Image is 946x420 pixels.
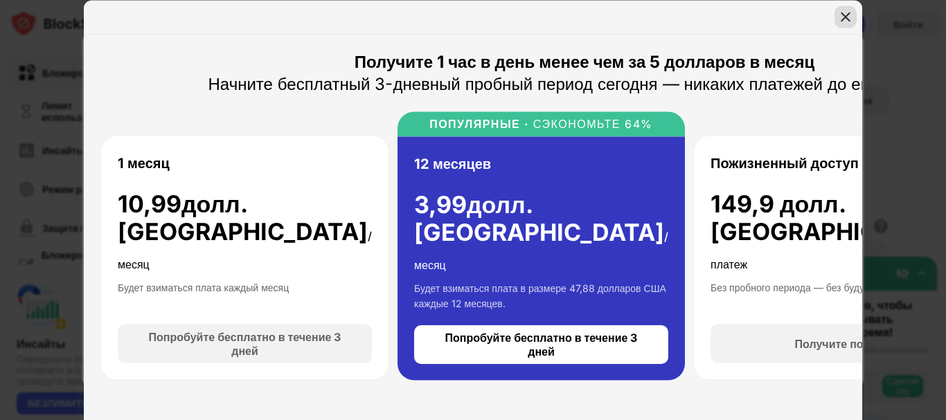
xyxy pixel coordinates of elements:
[429,116,528,130] font: ПОПУЛЯРНЫЕ ·
[118,281,289,293] font: Будет взиматься плата каждый месяц
[711,154,859,171] font: Пожизненный доступ
[414,230,668,272] font: /месяц
[118,229,372,271] font: /месяц
[149,329,341,357] font: Попробуйте бесплатно в течение 3 дней
[533,116,653,130] font: СЭКОНОМЬТЕ 64%
[414,282,666,309] font: Будет взиматься плата в размере 47,88 долларов США каждые 12 месяцев.
[355,51,814,71] font: Получите 1 час в день менее чем за 5 долларов в месяц
[118,189,368,246] font: долл. [GEOGRAPHIC_DATA]
[445,330,638,358] font: Попробуйте бесплатно в течение 3 дней
[414,190,664,246] font: долл. [GEOGRAPHIC_DATA]
[118,189,181,217] font: 10,99
[414,155,491,172] font: 12 месяцев
[118,154,170,171] font: 1 месяц
[414,190,467,218] font: 3,99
